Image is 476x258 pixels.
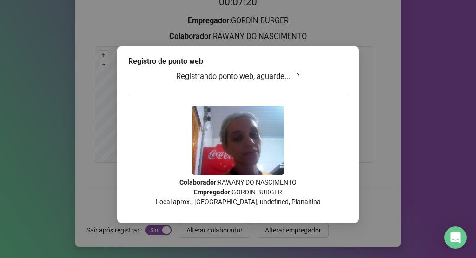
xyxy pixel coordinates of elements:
[444,226,467,249] div: Open Intercom Messenger
[291,71,301,81] span: loading
[128,71,348,83] h3: Registrando ponto web, aguarde...
[128,178,348,207] p: : RAWANY DO NASCIMENTO : GORDIN BURGER Local aprox.: [GEOGRAPHIC_DATA], undefined, Planaltina
[192,106,284,175] img: 9k=
[128,56,348,67] div: Registro de ponto web
[179,179,216,186] strong: Colaborador
[194,188,230,196] strong: Empregador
